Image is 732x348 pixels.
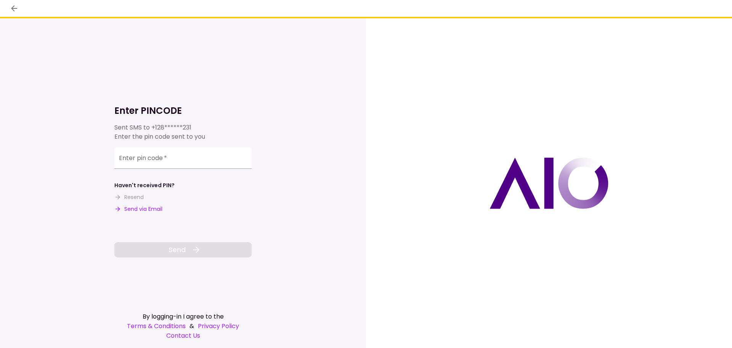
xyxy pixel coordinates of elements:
div: Sent SMS to Enter the pin code sent to you [114,123,252,141]
div: Haven't received PIN? [114,181,175,189]
a: Contact Us [114,331,252,340]
button: Send [114,242,252,257]
h1: Enter PINCODE [114,105,252,117]
img: AIO logo [490,157,608,209]
button: back [8,2,21,15]
div: By logging-in I agree to the [114,312,252,321]
a: Privacy Policy [198,321,239,331]
button: Send via Email [114,205,162,213]
button: Resend [114,193,144,201]
span: Send [169,244,186,255]
a: Terms & Conditions [127,321,186,331]
div: & [114,321,252,331]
